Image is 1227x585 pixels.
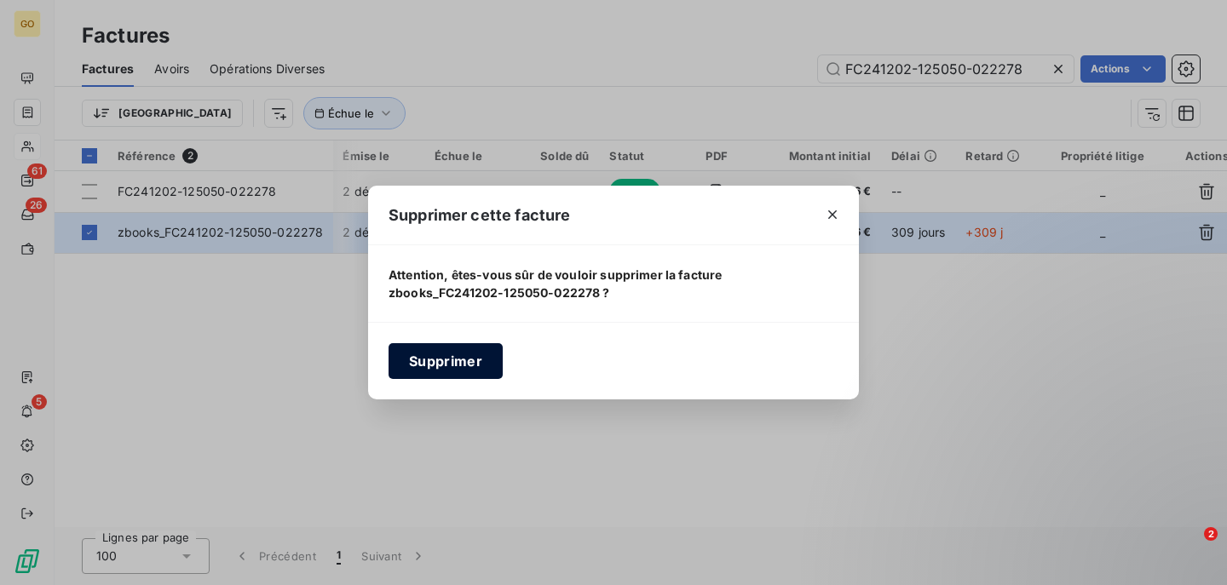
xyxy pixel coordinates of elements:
span: 2 [1204,527,1218,541]
span: Supprimer cette facture [389,204,570,227]
iframe: Intercom notifications message [886,420,1227,539]
button: Supprimer [389,343,503,379]
span: Attention, êtes-vous sûr de vouloir supprimer la facture zbooks_FC241202-125050-022278 ? [389,266,838,301]
iframe: Intercom live chat [1169,527,1210,568]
